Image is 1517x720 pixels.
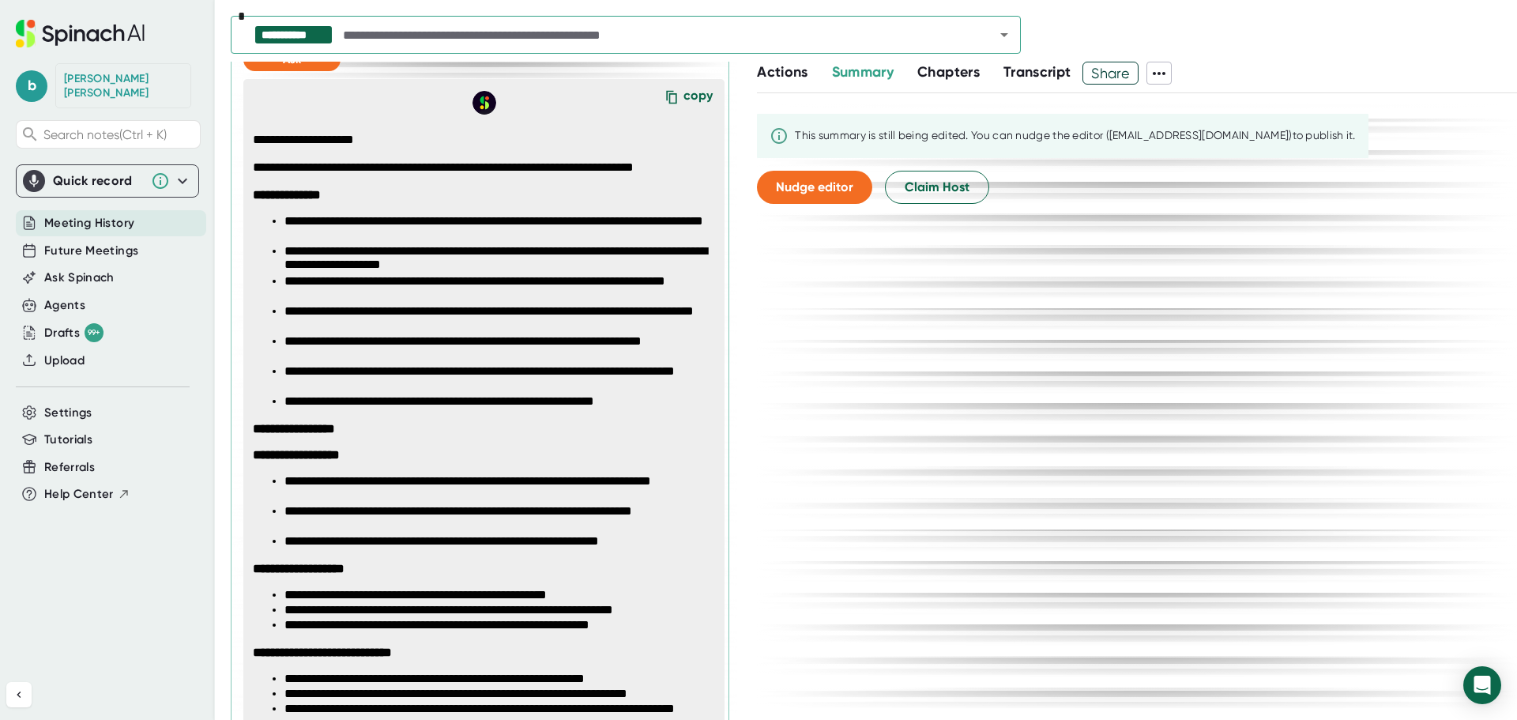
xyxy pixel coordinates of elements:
[993,24,1015,46] button: Open
[283,53,301,66] span: Ask
[1082,62,1139,85] button: Share
[832,62,894,83] button: Summary
[917,63,980,81] span: Chapters
[832,63,894,81] span: Summary
[905,178,969,197] span: Claim Host
[44,404,92,422] button: Settings
[757,63,807,81] span: Actions
[683,88,713,109] div: copy
[44,352,85,370] button: Upload
[757,62,807,83] button: Actions
[885,171,989,204] button: Claim Host
[1003,62,1071,83] button: Transcript
[44,296,85,315] button: Agents
[85,323,104,342] div: 99+
[757,171,872,204] button: Nudge editor
[44,323,104,342] div: Drafts
[776,179,853,194] span: Nudge editor
[44,269,115,287] button: Ask Spinach
[795,129,1356,143] div: This summary is still being edited. You can nudge the editor ([EMAIL_ADDRESS][DOMAIN_NAME]) to pu...
[43,127,196,142] span: Search notes (Ctrl + K)
[44,485,130,503] button: Help Center
[917,62,980,83] button: Chapters
[16,70,47,102] span: b
[44,458,95,477] button: Referrals
[64,72,183,100] div: Brady Rowe
[23,165,192,197] div: Quick record
[1083,59,1138,87] span: Share
[1003,63,1071,81] span: Transcript
[44,323,104,342] button: Drafts 99+
[44,431,92,449] button: Tutorials
[44,485,114,503] span: Help Center
[6,682,32,707] button: Collapse sidebar
[1463,666,1501,704] div: Open Intercom Messenger
[44,214,134,232] button: Meeting History
[53,173,143,189] div: Quick record
[44,242,138,260] button: Future Meetings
